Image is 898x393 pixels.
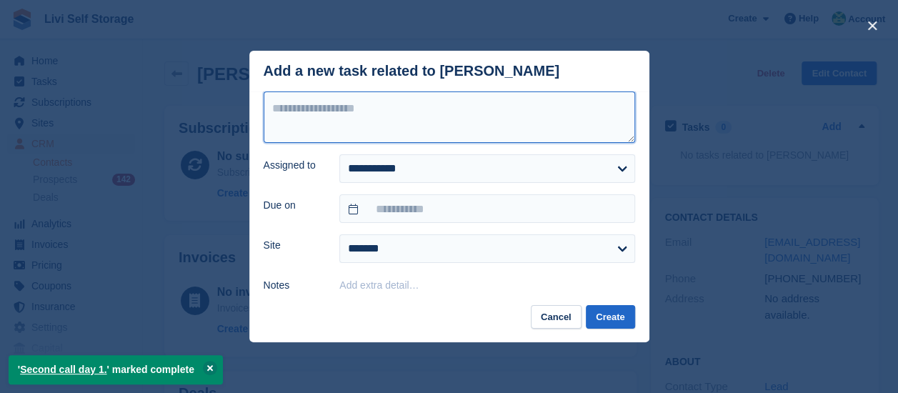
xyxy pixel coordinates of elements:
a: Second call day 1. [20,364,106,375]
button: Create [586,305,634,329]
p: ' ' marked complete [9,355,223,384]
div: Add a new task related to [PERSON_NAME] [264,63,560,79]
label: Assigned to [264,158,323,173]
button: Add extra detail… [339,279,419,291]
label: Due on [264,198,323,213]
button: Cancel [531,305,582,329]
label: Notes [264,278,323,293]
label: Site [264,238,323,253]
button: close [861,14,884,37]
